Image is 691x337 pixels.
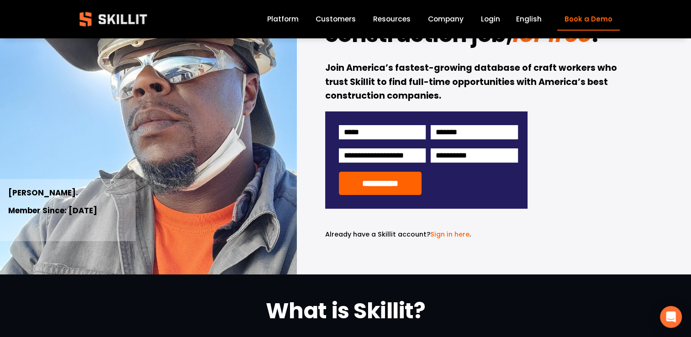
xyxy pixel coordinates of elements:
[557,8,619,31] a: Book a Demo
[660,306,682,328] div: Open Intercom Messenger
[512,19,591,50] em: for free
[8,205,97,216] strong: Member Since: [DATE]
[316,13,356,26] a: Customers
[267,13,298,26] a: Platform
[428,13,464,26] a: Company
[373,13,411,26] a: folder dropdown
[325,62,619,102] strong: Join America’s fastest-growing database of craft workers who trust Skillit to find full-time oppo...
[481,13,500,26] a: Login
[266,295,425,326] strong: What is Skillit?
[8,187,78,198] strong: [PERSON_NAME].
[592,19,598,50] strong: .
[325,229,527,240] p: .
[325,230,430,239] span: Already have a Skillit account?
[325,19,512,50] strong: construction job,
[516,14,542,24] span: English
[72,5,155,33] img: Skillit
[373,14,411,24] span: Resources
[430,230,469,239] a: Sign in here
[516,13,542,26] div: language picker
